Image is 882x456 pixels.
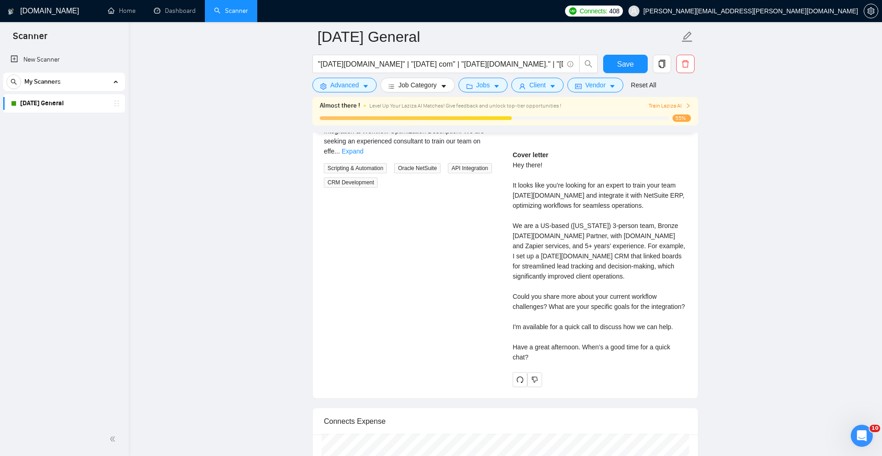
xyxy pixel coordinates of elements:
[653,60,671,68] span: copy
[513,376,527,383] span: redo
[317,25,679,48] input: Scanner name...
[324,116,498,156] div: Expert Trainer for Monday.com + NetSuite ERP Integration & Workflow Optimization Description: We ...
[441,83,447,90] span: caret-down
[567,61,573,67] span: info-circle
[334,148,340,155] span: ...
[458,78,508,92] button: folderJobscaret-down
[549,83,556,90] span: caret-down
[108,7,136,15] a: homeHome
[603,55,648,73] button: Save
[851,425,873,447] iframe: Intercom live chat
[531,376,538,383] span: dislike
[318,58,563,70] input: Search Freelance Jobs...
[649,102,691,110] button: Train Laziza AI
[673,114,691,122] span: 55%
[685,103,691,108] span: right
[617,58,633,70] span: Save
[513,150,687,362] div: Remember that the client will see only the first two lines of your cover letter.
[864,7,878,15] a: setting
[20,94,107,113] a: [DATE] General
[513,372,527,387] button: redo
[609,83,616,90] span: caret-down
[109,434,119,444] span: double-left
[476,80,490,90] span: Jobs
[466,83,473,90] span: folder
[631,8,637,14] span: user
[398,80,436,90] span: Job Category
[380,78,454,92] button: barsJob Categorycaret-down
[493,83,500,90] span: caret-down
[513,151,548,159] strong: Cover letter
[529,80,546,90] span: Client
[681,31,693,43] span: edit
[585,80,605,90] span: Vendor
[7,79,21,85] span: search
[8,4,14,19] img: logo
[567,78,623,92] button: idcardVendorcaret-down
[113,100,120,107] span: holder
[214,7,248,15] a: searchScanner
[609,6,619,16] span: 408
[519,83,526,90] span: user
[394,163,441,173] span: Oracle NetSuite
[320,101,360,111] span: Almost there !
[3,51,125,69] li: New Scanner
[653,55,671,73] button: copy
[320,83,327,90] span: setting
[631,80,656,90] a: Reset All
[580,60,597,68] span: search
[369,103,561,109] span: Level Up Your Laziza AI Matches! Give feedback and unlock top-tier opportunities !
[575,83,582,90] span: idcard
[324,163,387,173] span: Scripting & Automation
[342,148,363,155] a: Expand
[312,78,377,92] button: settingAdvancedcaret-down
[6,29,55,49] span: Scanner
[330,80,359,90] span: Advanced
[362,83,369,90] span: caret-down
[677,60,694,68] span: delete
[579,55,598,73] button: search
[324,408,687,434] div: Connects Expense
[6,74,21,89] button: search
[580,6,607,16] span: Connects:
[527,372,542,387] button: dislike
[448,163,492,173] span: API Integration
[511,78,564,92] button: userClientcaret-down
[324,177,378,188] span: CRM Development
[3,73,125,113] li: My Scanners
[569,7,577,15] img: upwork-logo.png
[11,51,118,69] a: New Scanner
[676,55,695,73] button: delete
[870,425,880,432] span: 10
[154,7,196,15] a: dashboardDashboard
[24,73,61,91] span: My Scanners
[388,83,395,90] span: bars
[864,4,878,18] button: setting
